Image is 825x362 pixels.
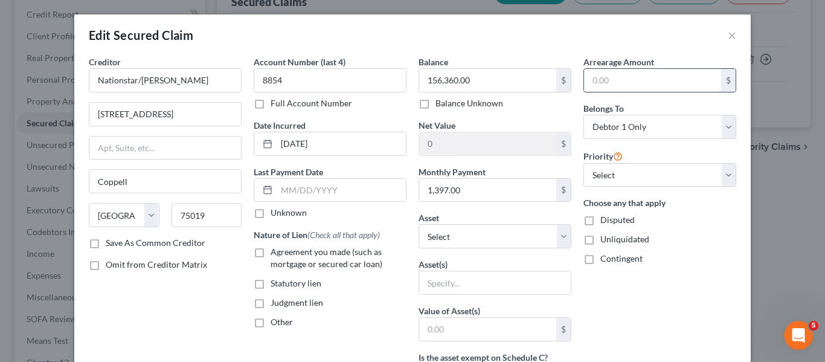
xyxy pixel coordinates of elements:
[277,179,406,202] input: MM/DD/YYYY
[271,247,382,269] span: Agreement you made (such as mortgage or secured car loan)
[556,132,571,155] div: $
[583,56,654,68] label: Arrearage Amount
[254,56,345,68] label: Account Number (last 4)
[271,97,352,109] label: Full Account Number
[419,258,448,271] label: Asset(s)
[556,69,571,92] div: $
[254,119,306,132] label: Date Incurred
[419,305,480,317] label: Value of Asset(s)
[172,203,242,227] input: Enter zip...
[583,196,736,209] label: Choose any that apply
[419,271,571,294] input: Specify...
[271,207,307,219] label: Unknown
[809,321,818,331] span: 5
[419,132,556,155] input: 0.00
[728,28,736,42] button: ×
[271,317,293,327] span: Other
[419,213,439,223] span: Asset
[600,215,635,225] span: Disputed
[89,57,121,67] span: Creditor
[784,321,813,350] iframe: Intercom live chat
[106,259,207,270] span: Omit from Creditor Matrix
[419,56,448,68] label: Balance
[106,237,205,249] label: Save As Common Creditor
[89,27,193,44] div: Edit Secured Claim
[89,103,241,126] input: Enter address...
[721,69,736,92] div: $
[419,119,455,132] label: Net Value
[271,278,321,288] span: Statutory lien
[307,230,380,240] span: (Check all that apply)
[584,69,721,92] input: 0.00
[435,97,503,109] label: Balance Unknown
[419,179,556,202] input: 0.00
[89,137,241,160] input: Apt, Suite, etc...
[254,228,380,241] label: Nature of Lien
[556,318,571,341] div: $
[419,69,556,92] input: 0.00
[556,179,571,202] div: $
[254,166,323,178] label: Last Payment Date
[277,132,406,155] input: MM/DD/YYYY
[600,234,649,244] span: Unliquidated
[271,297,323,308] span: Judgment lien
[89,68,242,92] input: Search creditor by name...
[583,149,623,163] label: Priority
[419,318,556,341] input: 0.00
[89,170,241,193] input: Enter city...
[583,103,624,114] span: Belongs To
[254,68,406,92] input: XXXX
[600,253,643,263] span: Contingent
[419,166,486,178] label: Monthly Payment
